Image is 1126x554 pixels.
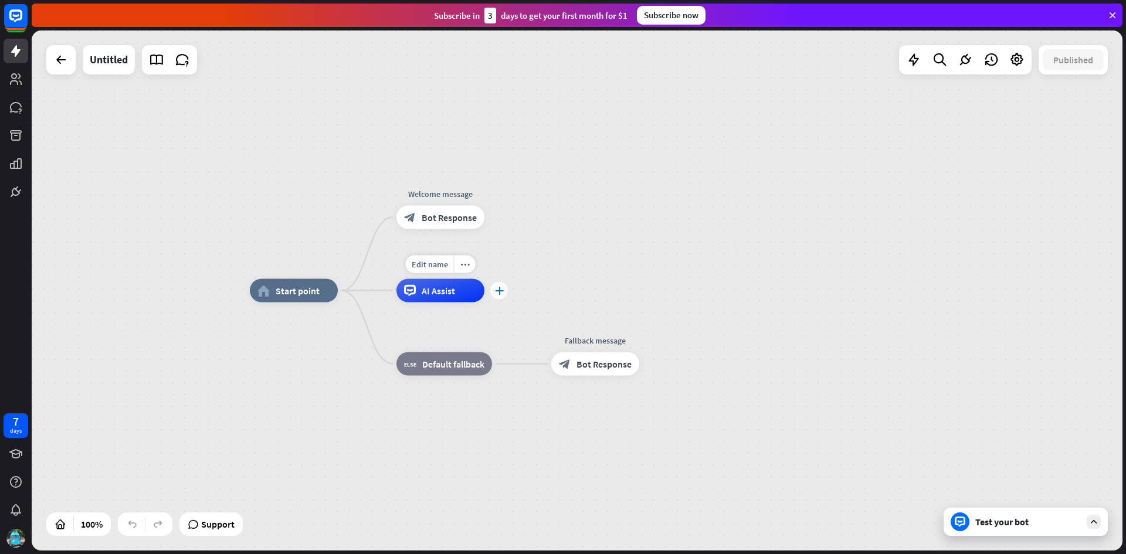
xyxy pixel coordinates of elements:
span: Edit name [412,259,448,270]
span: AI Assist [422,285,455,297]
span: Start point [276,285,320,297]
div: days [10,427,22,435]
div: Fallback message [542,335,648,346]
div: 3 [484,8,496,23]
i: block_bot_response [559,358,571,370]
div: 100% [77,515,106,533]
span: Default fallback [422,358,484,370]
span: Support [201,515,235,533]
i: block_fallback [404,358,416,370]
button: Open LiveChat chat widget [9,5,45,40]
i: home_2 [257,285,270,297]
span: Bot Response [576,358,632,370]
div: Untitled [90,45,128,74]
div: Test your bot [975,516,1081,528]
div: 7 [13,416,19,427]
i: plus [495,287,504,295]
div: Subscribe now [637,6,706,25]
button: Published [1043,49,1104,70]
div: Welcome message [388,188,493,200]
i: more_horiz [460,260,470,268]
div: Subscribe in days to get your first month for $1 [434,8,628,23]
span: Bot Response [422,212,477,223]
i: block_bot_response [404,212,416,223]
a: 7 days [4,413,28,438]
